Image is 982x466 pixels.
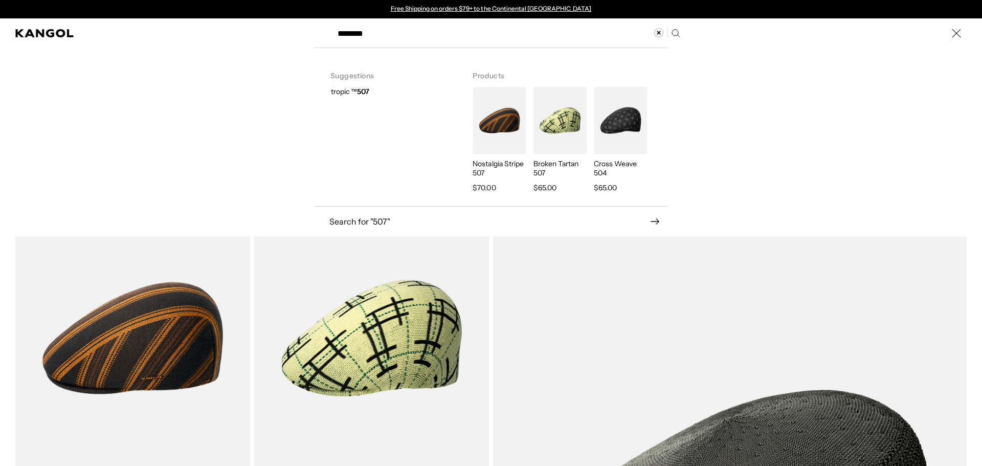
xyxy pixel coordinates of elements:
[391,5,592,12] a: Free Shipping on orders $79+ to the Continental [GEOGRAPHIC_DATA]
[594,182,617,194] span: $65.00
[386,5,596,13] slideshow-component: Announcement bar
[357,87,369,96] strong: 507
[533,159,587,177] p: Broken Tartan 507
[473,58,651,87] h3: Products
[314,217,667,226] button: Search for "507"
[594,159,647,177] p: Cross Weave 504
[473,182,496,194] span: $70.00
[330,58,440,87] h3: Suggestions
[533,182,556,194] span: $65.00
[473,159,526,177] p: Nostalgia Stripe 507
[329,217,650,226] span: Search for " 507 "
[386,5,596,13] div: Announcement
[671,29,680,38] button: Search here
[473,87,526,154] img: Nostalgia Stripe 507
[331,87,369,96] span: tropic ™
[533,87,587,154] img: Broken Tartan 507
[946,23,967,43] button: Close
[654,28,667,37] button: Clear search term
[386,5,596,13] div: 1 of 2
[594,87,647,154] img: Cross Weave 504
[15,29,74,37] a: Kangol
